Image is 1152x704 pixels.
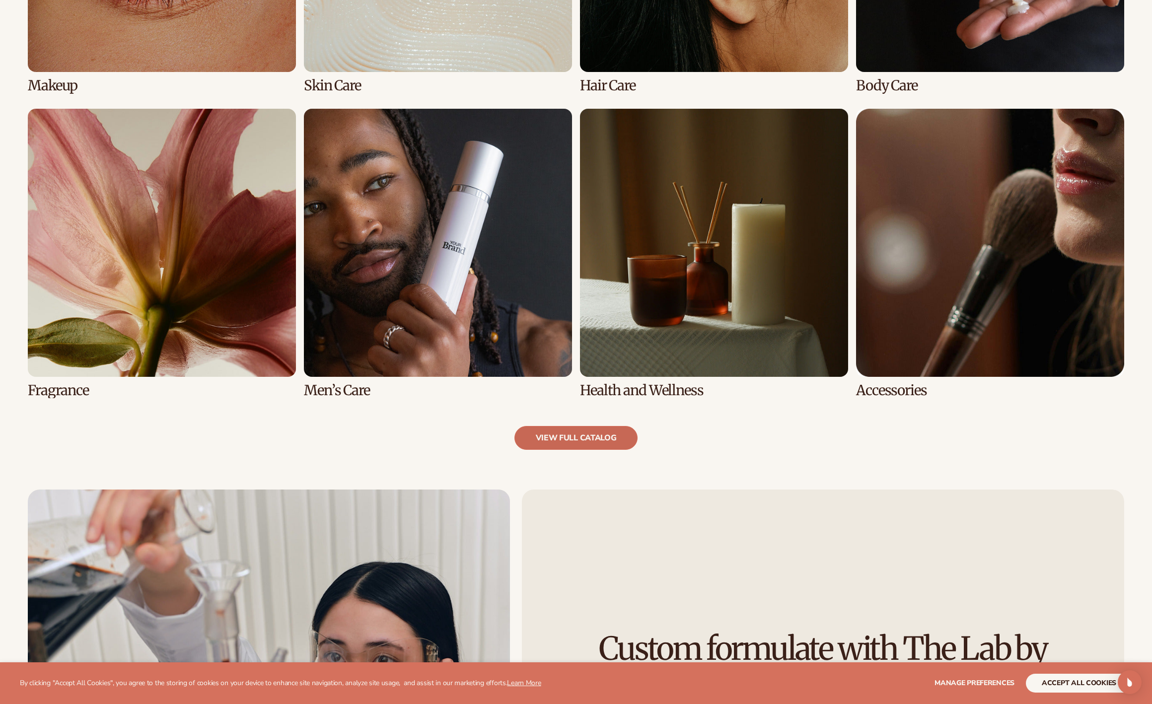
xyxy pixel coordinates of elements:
h3: Makeup [28,78,296,93]
div: 6 / 8 [304,109,572,398]
a: Learn More [507,678,541,688]
div: 5 / 8 [28,109,296,398]
div: 7 / 8 [580,109,848,398]
div: 8 / 8 [856,109,1124,398]
h3: Skin Care [304,78,572,93]
span: Manage preferences [935,678,1014,688]
h3: Hair Care [580,78,848,93]
p: By clicking "Accept All Cookies", you agree to the storing of cookies on your device to enhance s... [20,679,541,688]
a: view full catalog [514,426,638,450]
button: Manage preferences [935,674,1014,693]
button: accept all cookies [1026,674,1132,693]
h3: Body Care [856,78,1124,93]
div: Open Intercom Messenger [1118,670,1142,694]
h2: Custom formulate with The Lab by [PERSON_NAME] [550,632,1096,699]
